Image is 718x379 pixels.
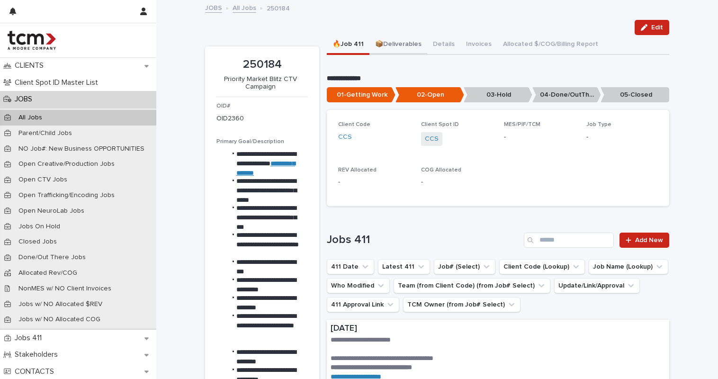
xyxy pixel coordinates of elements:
span: REV Allocated [338,167,377,173]
h1: Jobs 411 [327,233,520,247]
input: Search [524,233,614,248]
p: JOBS [11,95,40,104]
span: Client Code [338,122,370,127]
span: Add New [635,237,663,244]
a: JOBS [205,2,222,13]
button: Update/Link/Approval [554,278,640,293]
a: All Jobs [233,2,256,13]
p: 05-Closed [601,87,669,103]
p: Open Trafficking/Encoding Jobs [11,191,122,199]
p: NonMES w/ NO Client Invoices [11,285,119,293]
span: Client Spot ID [421,122,459,127]
button: Job# (Select) [434,259,495,274]
button: Client Code (Lookup) [499,259,585,274]
p: - [586,132,658,142]
button: TCM Owner (from Job# Select) [403,297,521,312]
p: OID2360 [216,114,244,124]
p: Jobs 411 [11,334,49,343]
p: Open NeuroLab Jobs [11,207,92,215]
p: 04-Done/OutThere [532,87,601,103]
p: Closed Jobs [11,238,64,246]
p: Client Spot ID Master List [11,78,106,87]
p: Open CTV Jobs [11,176,75,184]
p: Stakeholders [11,350,65,359]
a: CCS [338,132,352,142]
p: Jobs On Hold [11,223,68,231]
p: Parent/Child Jobs [11,129,80,137]
a: CCS [425,134,439,144]
span: COG Allocated [421,167,461,173]
button: Job Name (Lookup) [589,259,668,274]
span: Primary Goal/Description [216,139,284,144]
button: Team (from Client Code) (from Job# Select) [394,278,550,293]
button: Details [427,35,460,55]
p: CLIENTS [11,61,51,70]
p: NO Job#: New Business OPPORTUNITIES [11,145,152,153]
button: Edit [635,20,669,35]
span: Edit [651,24,663,31]
button: Latest 411 [378,259,430,274]
button: Allocated $/COG/Billing Report [497,35,604,55]
p: All Jobs [11,114,50,122]
span: OID# [216,103,230,109]
a: Add New [619,233,669,248]
span: MES/PIF/TCM [504,122,540,127]
button: Invoices [460,35,497,55]
button: 411 Approval Link [327,297,399,312]
p: [DATE] [331,324,665,334]
button: 🔥Job 411 [327,35,369,55]
p: - [421,177,493,187]
p: Open Creative/Production Jobs [11,160,122,168]
p: 250184 [267,2,290,13]
p: Jobs w/ NO Allocated $REV [11,300,110,308]
p: Done/Out There Jobs [11,253,93,262]
p: Jobs w/ NO Allocated COG [11,316,108,324]
img: 4hMmSqQkux38exxPVZHQ [8,31,56,50]
p: 03-Hold [464,87,532,103]
button: Who Modified [327,278,390,293]
p: Allocated Rev/COG [11,269,85,277]
button: 📦Deliverables [369,35,427,55]
p: 250184 [216,58,308,72]
p: Priority Market Blitz CTV Campaign [216,75,304,91]
span: Job Type [586,122,611,127]
button: 411 Date [327,259,374,274]
p: - [504,132,575,142]
p: - [338,177,410,187]
p: 02-Open [395,87,464,103]
p: CONTACTS [11,367,62,376]
p: 01-Getting Work [327,87,395,103]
